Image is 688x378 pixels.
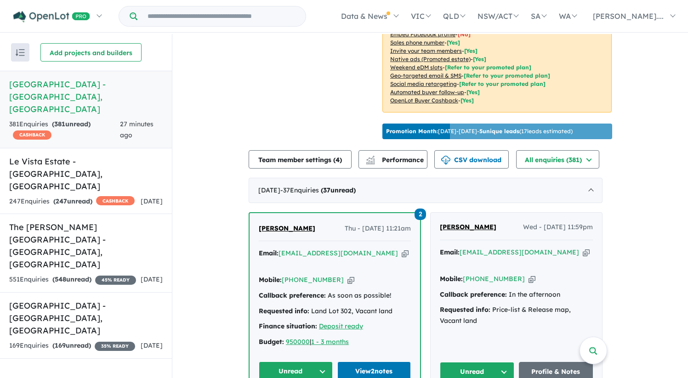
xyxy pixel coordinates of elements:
[516,150,599,169] button: All enquiries (381)
[434,150,509,169] button: CSV download
[282,276,344,284] a: [PHONE_NUMBER]
[95,342,135,351] span: 35 % READY
[583,248,590,257] button: Copy
[529,274,535,284] button: Copy
[52,275,91,283] strong: ( unread)
[56,197,67,205] span: 247
[40,43,142,62] button: Add projects and builders
[9,299,163,337] h5: [GEOGRAPHIC_DATA] - [GEOGRAPHIC_DATA] , [GEOGRAPHIC_DATA]
[366,156,375,161] img: line-chart.svg
[9,274,136,285] div: 551 Enquir ies
[440,275,463,283] strong: Mobile:
[249,178,603,203] div: [DATE]
[440,289,593,300] div: In the afternoon
[402,248,409,258] button: Copy
[447,39,460,46] span: [ Yes ]
[280,186,356,194] span: - 37 Enquir ies
[440,248,460,256] strong: Email:
[52,341,91,350] strong: ( unread)
[460,248,579,256] a: [EMAIL_ADDRESS][DOMAIN_NAME]
[347,275,354,285] button: Copy
[16,49,25,56] img: sort.svg
[390,72,461,79] u: Geo-targeted email & SMS
[9,340,135,351] div: 169 Enquir ies
[358,150,427,169] button: Performance
[366,158,375,164] img: bar-chart.svg
[9,221,163,271] h5: The [PERSON_NAME][GEOGRAPHIC_DATA] - [GEOGRAPHIC_DATA] , [GEOGRAPHIC_DATA]
[390,56,471,62] u: Native ads (Promoted estate)
[259,307,309,315] strong: Requested info:
[52,120,91,128] strong: ( unread)
[53,197,92,205] strong: ( unread)
[259,276,282,284] strong: Mobile:
[259,337,411,348] div: |
[311,338,349,346] a: 1 - 3 months
[259,224,315,232] span: [PERSON_NAME]
[593,11,664,21] span: [PERSON_NAME]....
[141,341,163,350] span: [DATE]
[139,6,304,26] input: Try estate name, suburb, builder or developer
[473,56,486,62] span: [Yes]
[279,249,398,257] a: [EMAIL_ADDRESS][DOMAIN_NAME]
[464,72,550,79] span: [Refer to your promoted plan]
[95,276,136,285] span: 45 % READY
[440,290,507,299] strong: Callback preference:
[259,322,317,330] strong: Finance situation:
[440,305,593,327] div: Price-list & Release map, Vacant land
[9,119,120,141] div: 381 Enquir ies
[9,196,135,207] div: 247 Enquir ies
[415,207,426,220] a: 2
[440,305,490,314] strong: Requested info:
[523,222,593,233] span: Wed - [DATE] 11:59pm
[120,120,154,139] span: 27 minutes ago
[259,338,284,346] strong: Budget:
[390,47,462,54] u: Invite your team members
[249,150,352,169] button: Team member settings (4)
[259,291,326,299] strong: Callback preference:
[319,322,363,330] a: Deposit ready
[141,197,163,205] span: [DATE]
[466,89,480,96] span: [Yes]
[479,128,519,135] b: 5 unique leads
[55,341,66,350] span: 169
[390,80,457,87] u: Social media retargeting
[259,223,315,234] a: [PERSON_NAME]
[464,47,478,54] span: [ Yes ]
[440,223,496,231] span: [PERSON_NAME]
[367,156,424,164] span: Performance
[259,306,411,317] div: Land Lot 302, Vacant land
[386,127,573,135] p: [DATE] - [DATE] - ( 17 leads estimated)
[386,128,438,135] b: Promotion Month:
[323,186,330,194] span: 37
[259,249,279,257] strong: Email:
[9,155,163,192] h5: Le Vista Estate - [GEOGRAPHIC_DATA] , [GEOGRAPHIC_DATA]
[9,78,163,115] h5: [GEOGRAPHIC_DATA] - [GEOGRAPHIC_DATA] , [GEOGRAPHIC_DATA]
[390,31,455,38] u: Embed Facebook profile
[390,64,443,71] u: Weekend eDM slots
[458,31,471,38] span: [ No ]
[286,338,310,346] a: 950000
[345,223,411,234] span: Thu - [DATE] 11:21am
[461,97,474,104] span: [Yes]
[390,89,464,96] u: Automated buyer follow-up
[259,290,411,301] div: As soon as possible!
[96,196,135,205] span: CASHBACK
[463,275,525,283] a: [PHONE_NUMBER]
[445,64,531,71] span: [Refer to your promoted plan]
[54,120,65,128] span: 381
[13,11,90,23] img: Openlot PRO Logo White
[321,186,356,194] strong: ( unread)
[459,80,546,87] span: [Refer to your promoted plan]
[441,156,450,165] img: download icon
[55,275,66,283] span: 548
[13,130,51,140] span: CASHBACK
[440,222,496,233] a: [PERSON_NAME]
[141,275,163,283] span: [DATE]
[390,97,458,104] u: OpenLot Buyer Cashback
[390,39,444,46] u: Sales phone number
[415,209,426,220] span: 2
[335,156,340,164] span: 4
